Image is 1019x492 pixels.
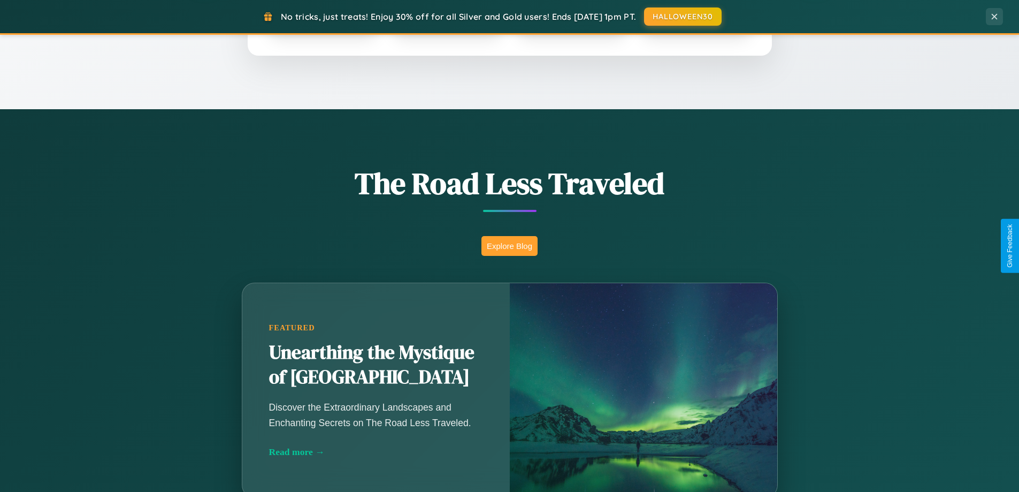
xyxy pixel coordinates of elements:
[269,323,483,332] div: Featured
[1006,224,1014,268] div: Give Feedback
[269,446,483,458] div: Read more →
[269,400,483,430] p: Discover the Extraordinary Landscapes and Enchanting Secrets on The Road Less Traveled.
[189,163,831,204] h1: The Road Less Traveled
[281,11,636,22] span: No tricks, just treats! Enjoy 30% off for all Silver and Gold users! Ends [DATE] 1pm PT.
[481,236,538,256] button: Explore Blog
[644,7,722,26] button: HALLOWEEN30
[269,340,483,390] h2: Unearthing the Mystique of [GEOGRAPHIC_DATA]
